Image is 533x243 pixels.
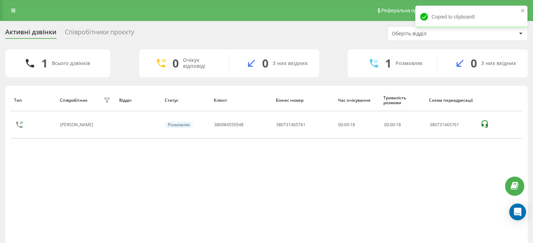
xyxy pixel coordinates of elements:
[172,57,179,70] div: 0
[384,122,389,128] span: 00
[52,60,90,66] div: Всього дзвінків
[273,60,308,66] div: З них вхідних
[41,57,48,70] div: 1
[509,203,526,220] div: Open Intercom Messenger
[381,8,433,13] span: Реферальна програма
[385,57,391,70] div: 1
[390,122,395,128] span: 00
[430,122,473,127] div: 380731465761
[165,122,193,128] div: Розмовляє
[471,57,477,70] div: 0
[183,57,218,69] div: Очікує відповіді
[60,98,88,103] div: Співробітник
[214,122,244,127] div: 380984559548
[392,31,476,37] div: Оберіть відділ
[60,122,95,127] div: [PERSON_NAME]
[429,98,473,103] div: Схема переадресації
[384,122,401,127] div: : :
[14,98,53,103] div: Тип
[119,98,158,103] div: Відділ
[481,60,516,66] div: З них вхідних
[338,122,376,127] div: 00:00:18
[214,98,269,103] div: Клієнт
[276,98,331,103] div: Бізнес номер
[415,6,527,28] div: Copied to clipboard!
[396,60,423,66] div: Розмовляє
[262,57,268,70] div: 0
[276,122,306,127] div: 380731465761
[5,28,56,39] div: Активні дзвінки
[165,98,207,103] div: Статус
[383,95,422,106] div: Тривалість розмови
[65,28,134,39] div: Співробітники проєкту
[520,8,525,14] button: close
[338,98,377,103] div: Час очікування
[396,122,401,128] span: 18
